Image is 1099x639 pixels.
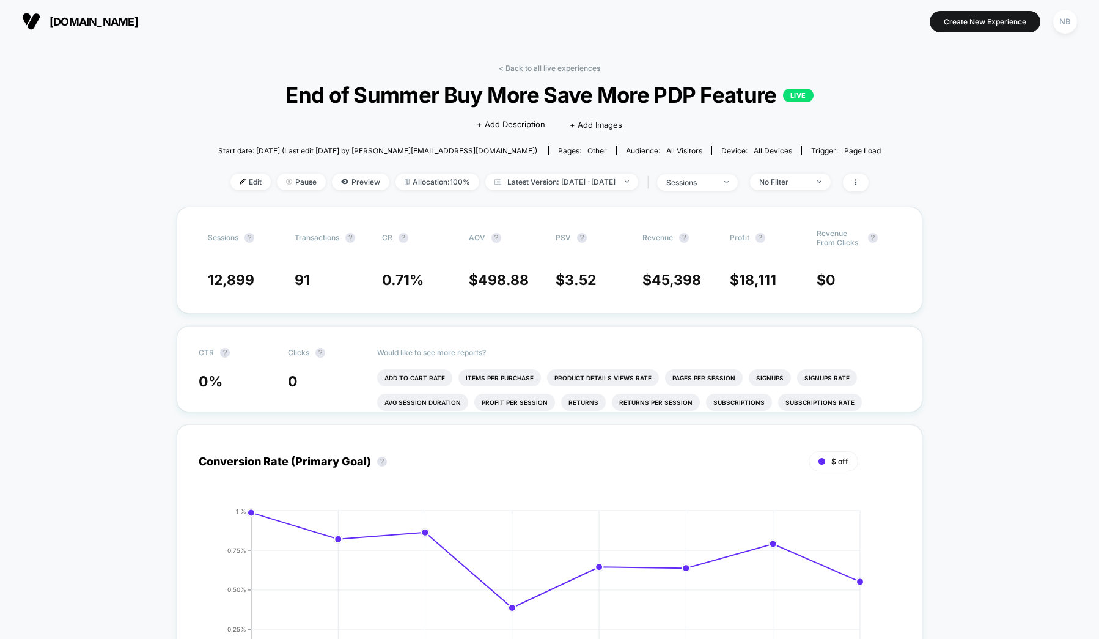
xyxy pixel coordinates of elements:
[474,394,555,411] li: Profit Per Session
[377,348,900,357] p: Would like to see more reports?
[240,179,246,185] img: edit
[724,181,729,183] img: end
[759,177,808,187] div: No Filter
[739,271,776,289] span: 18,111
[556,233,571,242] span: PSV
[208,233,238,242] span: Sessions
[642,233,673,242] span: Revenue
[558,146,607,155] div: Pages:
[565,271,596,289] span: 3.52
[626,146,702,155] div: Audience:
[377,369,452,386] li: Add To Cart Rate
[817,229,862,247] span: Revenue From Clicks
[499,64,600,73] a: < Back to all live experiences
[236,507,246,514] tspan: 1 %
[251,82,847,108] span: End of Summer Buy More Save More PDP Feature
[612,394,700,411] li: Returns Per Session
[244,233,254,243] button: ?
[50,15,138,28] span: [DOMAIN_NAME]
[377,394,468,411] li: Avg Session Duration
[382,233,392,242] span: CR
[230,174,271,190] span: Edit
[711,146,801,155] span: Device:
[666,146,702,155] span: All Visitors
[399,233,408,243] button: ?
[642,271,701,289] span: $
[817,180,821,183] img: end
[382,271,424,289] span: 0.71 %
[556,271,596,289] span: $
[288,348,309,357] span: Clicks
[478,271,529,289] span: 498.88
[277,174,326,190] span: Pause
[377,457,387,467] button: ?
[706,394,772,411] li: Subscriptions
[644,174,657,191] span: |
[395,174,479,190] span: Allocation: 100%
[494,179,501,185] img: calendar
[570,120,622,130] span: + Add Images
[652,271,701,289] span: 45,398
[491,233,501,243] button: ?
[477,119,545,131] span: + Add Description
[831,457,848,466] span: $ off
[577,233,587,243] button: ?
[754,146,792,155] span: all devices
[199,348,214,357] span: CTR
[332,174,389,190] span: Preview
[547,369,659,386] li: Product Details Views Rate
[561,394,606,411] li: Returns
[665,369,743,386] li: Pages Per Session
[220,348,230,358] button: ?
[1053,10,1077,34] div: NB
[783,89,814,102] p: LIVE
[844,146,881,155] span: Page Load
[469,271,529,289] span: $
[208,271,254,289] span: 12,899
[797,369,857,386] li: Signups Rate
[218,146,537,155] span: Start date: [DATE] (Last edit [DATE] by [PERSON_NAME][EMAIL_ADDRESS][DOMAIN_NAME])
[458,369,541,386] li: Items Per Purchase
[295,233,339,242] span: Transactions
[826,271,836,289] span: 0
[730,271,776,289] span: $
[227,626,246,633] tspan: 0.25%
[679,233,689,243] button: ?
[227,586,246,593] tspan: 0.50%
[755,233,765,243] button: ?
[666,178,715,187] div: sessions
[817,271,836,289] span: $
[1049,9,1081,34] button: NB
[930,11,1040,32] button: Create New Experience
[485,174,638,190] span: Latest Version: [DATE] - [DATE]
[811,146,881,155] div: Trigger:
[227,546,246,553] tspan: 0.75%
[469,233,485,242] span: AOV
[868,233,878,243] button: ?
[22,12,40,31] img: Visually logo
[315,348,325,358] button: ?
[288,373,298,390] span: 0
[405,179,410,185] img: rebalance
[778,394,862,411] li: Subscriptions Rate
[625,180,629,183] img: end
[199,373,222,390] span: 0 %
[286,179,292,185] img: end
[587,146,607,155] span: other
[18,12,142,31] button: [DOMAIN_NAME]
[295,271,310,289] span: 91
[749,369,791,386] li: Signups
[345,233,355,243] button: ?
[730,233,749,242] span: Profit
